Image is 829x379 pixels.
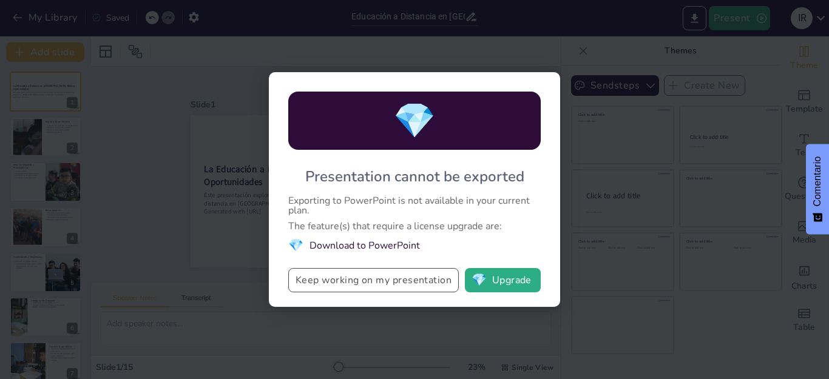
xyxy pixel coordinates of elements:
span: diamond [393,98,436,144]
li: Download to PowerPoint [288,237,541,253]
span: diamond [472,274,487,286]
div: The feature(s) that require a license upgrade are: [288,221,541,231]
div: Presentation cannot be exported [305,167,524,186]
span: diamond [288,237,303,253]
button: Comentarios - Mostrar encuesta [806,144,829,235]
div: Exporting to PowerPoint is not available in your current plan. [288,196,541,215]
button: Keep working on my presentation [288,268,459,292]
button: diamondUpgrade [465,268,541,292]
font: Comentario [812,156,822,207]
